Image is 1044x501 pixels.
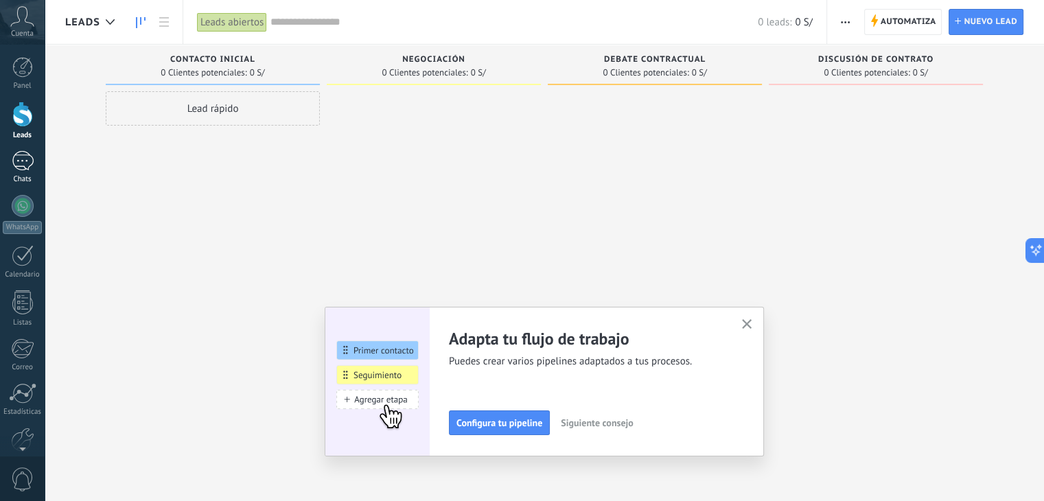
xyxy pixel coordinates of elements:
[449,328,725,349] h2: Adapta tu flujo de trabajo
[913,69,928,77] span: 0 S/
[3,131,43,140] div: Leads
[152,9,176,36] a: Lista
[334,55,534,67] div: Negociación
[692,69,707,77] span: 0 S/
[949,9,1023,35] a: Nuevo lead
[3,363,43,372] div: Correo
[113,55,313,67] div: Contacto inicial
[3,318,43,327] div: Listas
[3,408,43,417] div: Estadísticas
[603,69,688,77] span: 0 Clientes potenciales:
[795,16,812,29] span: 0 S/
[197,12,267,32] div: Leads abiertos
[161,69,246,77] span: 0 Clientes potenciales:
[758,16,791,29] span: 0 leads:
[402,55,465,65] span: Negociación
[3,82,43,91] div: Panel
[11,30,34,38] span: Cuenta
[170,55,255,65] span: Contacto inicial
[864,9,942,35] a: Automatiza
[456,418,542,428] span: Configura tu pipeline
[881,10,936,34] span: Automatiza
[449,410,550,435] button: Configura tu pipeline
[106,91,320,126] div: Lead rápido
[776,55,976,67] div: Discusión de contrato
[129,9,152,36] a: Leads
[3,270,43,279] div: Calendario
[555,412,639,433] button: Siguiente consejo
[3,175,43,184] div: Chats
[250,69,265,77] span: 0 S/
[382,69,467,77] span: 0 Clientes potenciales:
[471,69,486,77] span: 0 S/
[604,55,706,65] span: Debate contractual
[555,55,755,67] div: Debate contractual
[835,9,855,35] button: Más
[65,16,100,29] span: Leads
[964,10,1017,34] span: Nuevo lead
[818,55,933,65] span: Discusión de contrato
[824,69,909,77] span: 0 Clientes potenciales:
[449,355,725,369] span: Puedes crear varios pipelines adaptados a tus procesos.
[3,221,42,234] div: WhatsApp
[561,418,633,428] span: Siguiente consejo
